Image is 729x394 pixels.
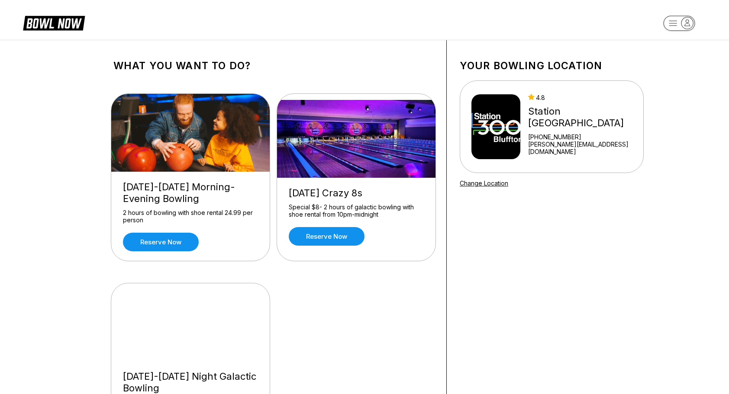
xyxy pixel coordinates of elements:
div: Special $8- 2 hours of galactic bowling with shoe rental from 10pm-midnight [289,203,424,218]
div: [DATE]-[DATE] Morning-Evening Bowling [123,181,258,205]
div: [DATE] Crazy 8s [289,187,424,199]
img: Thursday Crazy 8s [277,100,436,178]
div: [DATE]-[DATE] Night Galactic Bowling [123,371,258,394]
div: Station [GEOGRAPHIC_DATA] [528,106,640,129]
a: Change Location [460,179,508,187]
div: 2 hours of bowling with shoe rental 24.99 per person [123,209,258,224]
a: Reserve now [123,233,199,251]
div: 4.8 [528,94,640,101]
img: Friday-Sunday Morning-Evening Bowling [111,94,271,172]
h1: What you want to do? [113,60,433,72]
img: Station 300 Bluffton [471,94,520,159]
a: [PERSON_NAME][EMAIL_ADDRESS][DOMAIN_NAME] [528,141,640,155]
a: Reserve now [289,227,364,246]
div: [PHONE_NUMBER] [528,133,640,141]
img: Friday-Saturday Night Galactic Bowling [111,283,271,361]
h1: Your bowling location [460,60,644,72]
